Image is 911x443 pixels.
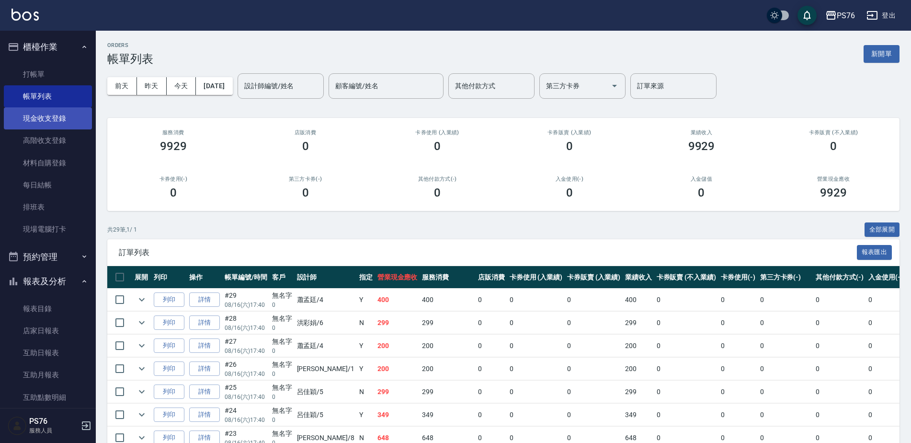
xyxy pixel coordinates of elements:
th: 卡券販賣 (入業績) [565,266,623,289]
button: 預約管理 [4,245,92,269]
p: 共 29 筆, 1 / 1 [107,225,137,234]
td: 299 [420,312,476,334]
td: 0 [866,312,905,334]
div: 無名字 [272,429,292,439]
button: PS76 [821,6,859,25]
td: 0 [654,358,718,380]
td: 299 [420,381,476,403]
p: 服務人員 [29,426,78,435]
td: 0 [813,335,866,357]
td: 0 [565,289,623,311]
td: 349 [623,404,654,426]
div: PS76 [837,10,855,22]
td: 0 [813,381,866,403]
h3: 0 [566,186,573,199]
td: 0 [758,381,814,403]
td: 400 [375,289,420,311]
td: 299 [623,312,654,334]
td: Y [357,335,375,357]
td: 299 [375,312,420,334]
h3: 9929 [820,186,847,199]
th: 指定 [357,266,375,289]
p: 0 [272,324,292,332]
div: 無名字 [272,291,292,301]
a: 詳情 [189,338,220,353]
td: 0 [476,312,507,334]
td: 0 [718,358,758,380]
a: 互助月報表 [4,364,92,386]
td: 0 [507,404,565,426]
td: 0 [654,404,718,426]
td: 0 [718,312,758,334]
h3: 0 [434,140,441,153]
button: 列印 [154,315,184,330]
button: expand row [135,315,149,330]
a: 詳情 [189,385,220,399]
td: 0 [654,289,718,311]
td: 0 [866,404,905,426]
div: 無名字 [272,314,292,324]
th: 帳單編號/時間 [222,266,270,289]
td: 0 [476,335,507,357]
p: 08/16 (六) 17:40 [225,324,267,332]
img: Logo [11,9,39,21]
th: 入金使用(-) [866,266,905,289]
h2: 入金儲值 [647,176,756,182]
h3: 0 [566,140,573,153]
td: #28 [222,312,270,334]
td: 0 [507,335,565,357]
td: 0 [565,335,623,357]
button: 新開單 [864,45,900,63]
button: [DATE] [196,77,232,95]
td: 0 [758,312,814,334]
h2: 業績收入 [647,129,756,136]
td: N [357,312,375,334]
td: 0 [507,312,565,334]
div: 無名字 [272,337,292,347]
td: 0 [476,289,507,311]
h3: 服務消費 [119,129,228,136]
td: 0 [476,404,507,426]
a: 帳單列表 [4,85,92,107]
div: 無名字 [272,383,292,393]
td: N [357,381,375,403]
td: #27 [222,335,270,357]
p: 0 [272,370,292,378]
p: 08/16 (六) 17:40 [225,370,267,378]
td: 0 [565,381,623,403]
h2: 第三方卡券(-) [251,176,360,182]
th: 服務消費 [420,266,476,289]
img: Person [8,416,27,435]
td: 0 [718,335,758,357]
p: 0 [272,416,292,424]
td: 400 [623,289,654,311]
th: 卡券使用(-) [718,266,758,289]
button: 昨天 [137,77,167,95]
td: 0 [565,312,623,334]
button: 列印 [154,338,184,353]
td: 0 [718,404,758,426]
p: 08/16 (六) 17:40 [225,416,267,424]
p: 08/16 (六) 17:40 [225,301,267,309]
button: 櫃檯作業 [4,35,92,59]
h2: 卡券販賣 (入業績) [515,129,624,136]
h3: 0 [302,140,309,153]
td: 0 [758,335,814,357]
td: 349 [375,404,420,426]
td: #29 [222,289,270,311]
td: 0 [866,358,905,380]
td: 299 [623,381,654,403]
button: expand row [135,292,149,307]
a: 詳情 [189,292,220,307]
td: 蕭孟廷 /4 [295,335,357,357]
a: 詳情 [189,315,220,330]
td: 0 [654,312,718,334]
td: 0 [476,358,507,380]
td: 200 [623,358,654,380]
a: 詳情 [189,361,220,376]
h3: 0 [434,186,441,199]
td: 0 [654,335,718,357]
button: expand row [135,361,149,376]
button: expand row [135,408,149,422]
button: save [797,6,817,25]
